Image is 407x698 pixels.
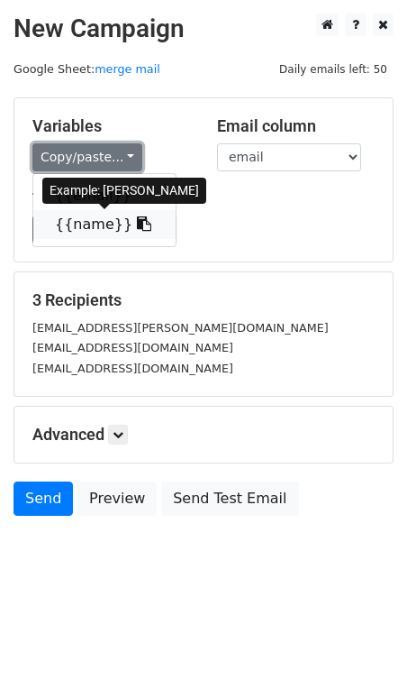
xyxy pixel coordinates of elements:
[32,116,190,136] h5: Variables
[14,14,393,44] h2: New Campaign
[33,210,176,239] a: {{name}}
[95,62,160,76] a: merge mail
[32,341,233,354] small: [EMAIL_ADDRESS][DOMAIN_NAME]
[273,62,393,76] a: Daily emails left: 50
[14,482,73,516] a: Send
[273,60,393,79] span: Daily emails left: 50
[217,116,375,136] h5: Email column
[32,321,329,335] small: [EMAIL_ADDRESS][PERSON_NAME][DOMAIN_NAME]
[14,62,160,76] small: Google Sheet:
[32,362,233,375] small: [EMAIL_ADDRESS][DOMAIN_NAME]
[317,611,407,698] iframe: Chat Widget
[32,143,142,171] a: Copy/paste...
[32,425,375,445] h5: Advanced
[161,482,298,516] a: Send Test Email
[42,178,206,204] div: Example: [PERSON_NAME]
[33,181,176,210] a: {{email}}
[77,482,157,516] a: Preview
[32,290,375,310] h5: 3 Recipients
